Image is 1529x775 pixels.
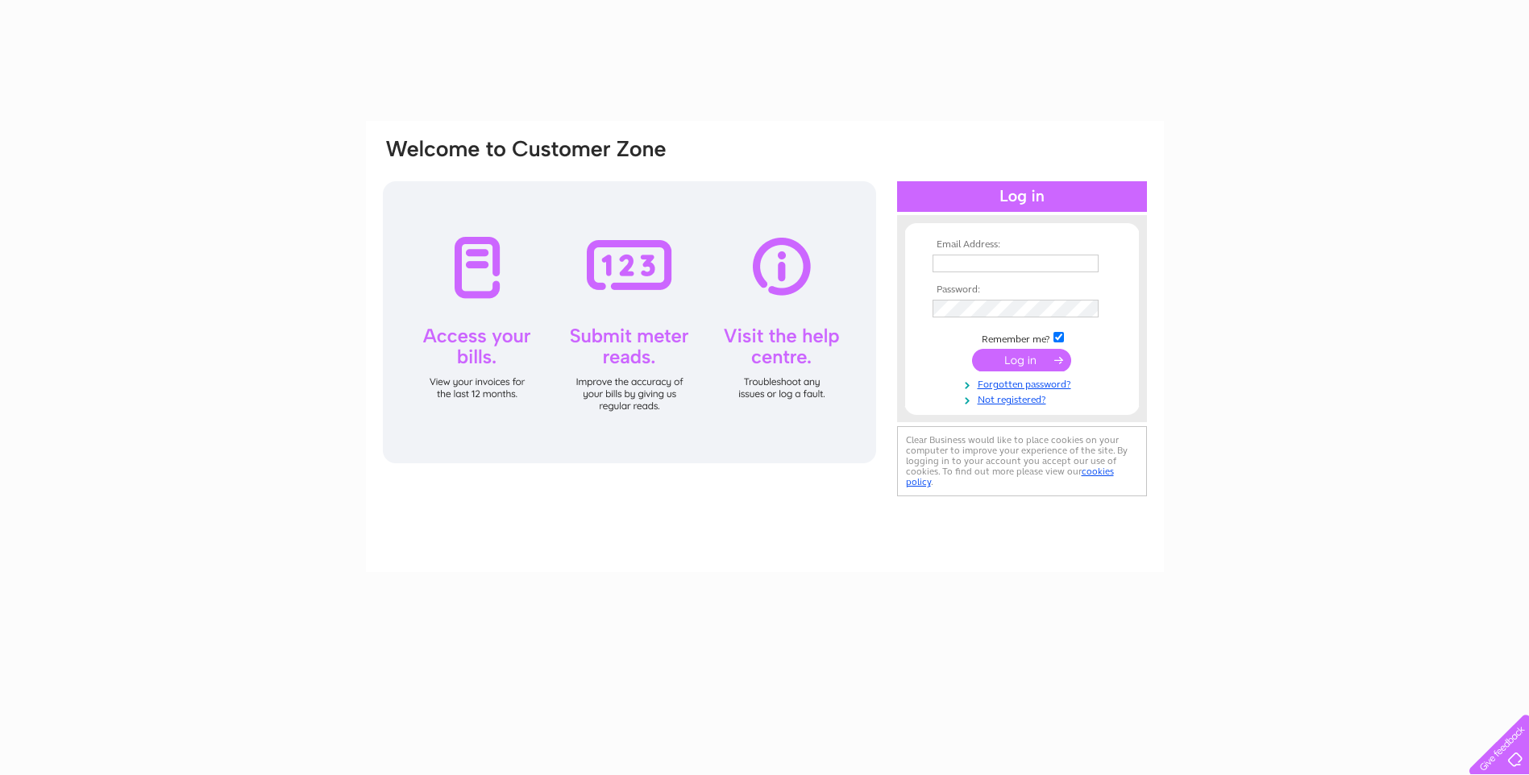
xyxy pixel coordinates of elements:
[929,239,1116,251] th: Email Address:
[897,426,1147,496] div: Clear Business would like to place cookies on your computer to improve your experience of the sit...
[933,375,1116,391] a: Forgotten password?
[929,329,1116,346] td: Remember me?
[933,391,1116,406] a: Not registered?
[906,466,1114,487] a: cookies policy
[972,349,1071,371] input: Submit
[929,284,1116,296] th: Password:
